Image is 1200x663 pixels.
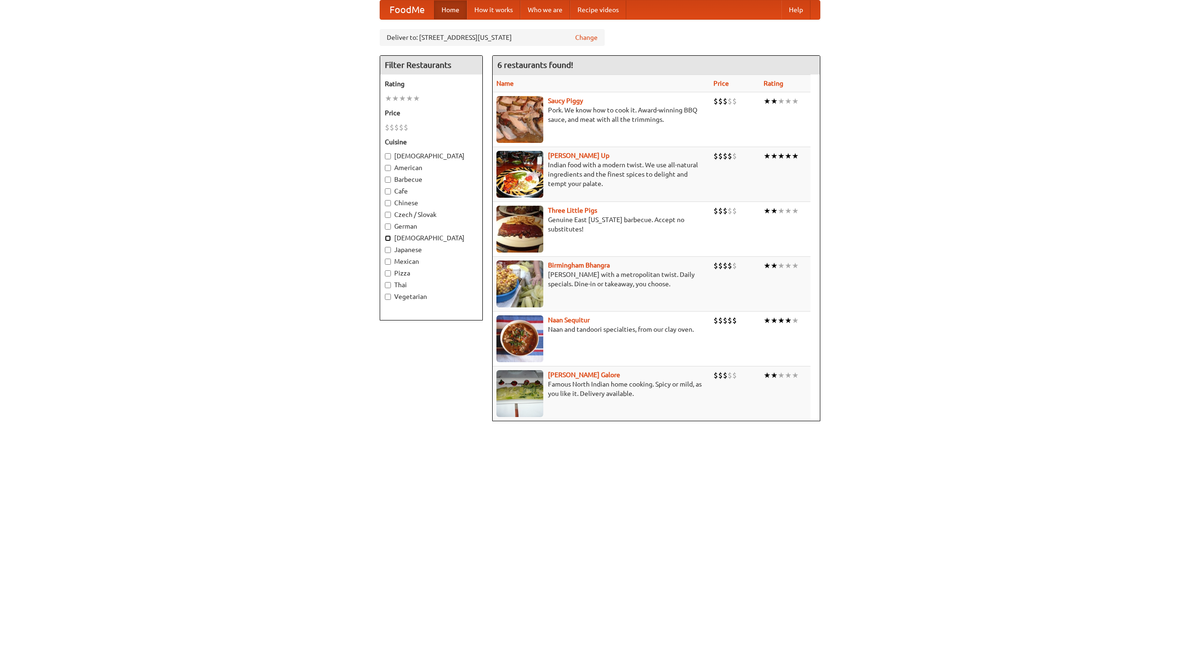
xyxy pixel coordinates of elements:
[496,370,543,417] img: currygalore.jpg
[732,370,737,380] li: $
[385,210,478,219] label: Czech / Slovak
[727,151,732,161] li: $
[723,370,727,380] li: $
[385,200,391,206] input: Chinese
[399,93,406,104] li: ★
[394,122,399,133] li: $
[496,215,706,234] p: Genuine East [US_STATE] barbecue. Accept no substitutes!
[792,261,799,271] li: ★
[392,93,399,104] li: ★
[727,315,732,326] li: $
[713,151,718,161] li: $
[496,80,514,87] a: Name
[413,93,420,104] li: ★
[385,198,478,208] label: Chinese
[385,163,478,172] label: American
[785,96,792,106] li: ★
[727,206,732,216] li: $
[732,261,737,271] li: $
[380,29,605,46] div: Deliver to: [STREET_ADDRESS][US_STATE]
[385,294,391,300] input: Vegetarian
[764,151,771,161] li: ★
[385,233,478,243] label: [DEMOGRAPHIC_DATA]
[385,245,478,254] label: Japanese
[496,206,543,253] img: littlepigs.jpg
[778,315,785,326] li: ★
[385,122,390,133] li: $
[785,261,792,271] li: ★
[385,151,478,161] label: [DEMOGRAPHIC_DATA]
[792,206,799,216] li: ★
[771,315,778,326] li: ★
[385,93,392,104] li: ★
[764,206,771,216] li: ★
[385,165,391,171] input: American
[467,0,520,19] a: How it works
[385,137,478,147] h5: Cuisine
[496,160,706,188] p: Indian food with a modern twist. We use all-natural ingredients and the finest spices to delight ...
[385,188,391,194] input: Cafe
[496,151,543,198] img: curryup.jpg
[548,152,609,159] a: [PERSON_NAME] Up
[713,261,718,271] li: $
[385,280,478,290] label: Thai
[548,316,590,324] a: Naan Sequitur
[385,222,478,231] label: German
[520,0,570,19] a: Who we are
[792,315,799,326] li: ★
[385,186,478,196] label: Cafe
[496,96,543,143] img: saucy.jpg
[718,96,723,106] li: $
[778,151,785,161] li: ★
[792,370,799,380] li: ★
[713,315,718,326] li: $
[404,122,408,133] li: $
[732,315,737,326] li: $
[385,212,391,218] input: Czech / Slovak
[496,270,706,289] p: [PERSON_NAME] with a metropolitan twist. Daily specials. Dine-in or takeaway, you choose.
[723,151,727,161] li: $
[385,292,478,301] label: Vegetarian
[548,207,597,214] b: Three Little Pigs
[496,105,706,124] p: Pork. We know how to cook it. Award-winning BBQ sauce, and meat with all the trimmings.
[727,96,732,106] li: $
[718,151,723,161] li: $
[718,315,723,326] li: $
[385,177,391,183] input: Barbecue
[718,261,723,271] li: $
[385,268,478,278] label: Pizza
[732,151,737,161] li: $
[548,97,583,104] a: Saucy Piggy
[771,96,778,106] li: ★
[385,247,391,253] input: Japanese
[771,206,778,216] li: ★
[792,96,799,106] li: ★
[727,261,732,271] li: $
[496,261,543,307] img: bhangra.jpg
[575,33,598,42] a: Change
[732,96,737,106] li: $
[723,96,727,106] li: $
[778,206,785,216] li: ★
[785,151,792,161] li: ★
[548,261,610,269] b: Birmingham Bhangra
[390,122,394,133] li: $
[718,206,723,216] li: $
[771,261,778,271] li: ★
[570,0,626,19] a: Recipe videos
[781,0,810,19] a: Help
[723,261,727,271] li: $
[764,96,771,106] li: ★
[732,206,737,216] li: $
[399,122,404,133] li: $
[380,56,482,74] h4: Filter Restaurants
[713,206,718,216] li: $
[792,151,799,161] li: ★
[496,315,543,362] img: naansequitur.jpg
[764,80,783,87] a: Rating
[778,261,785,271] li: ★
[785,206,792,216] li: ★
[713,370,718,380] li: $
